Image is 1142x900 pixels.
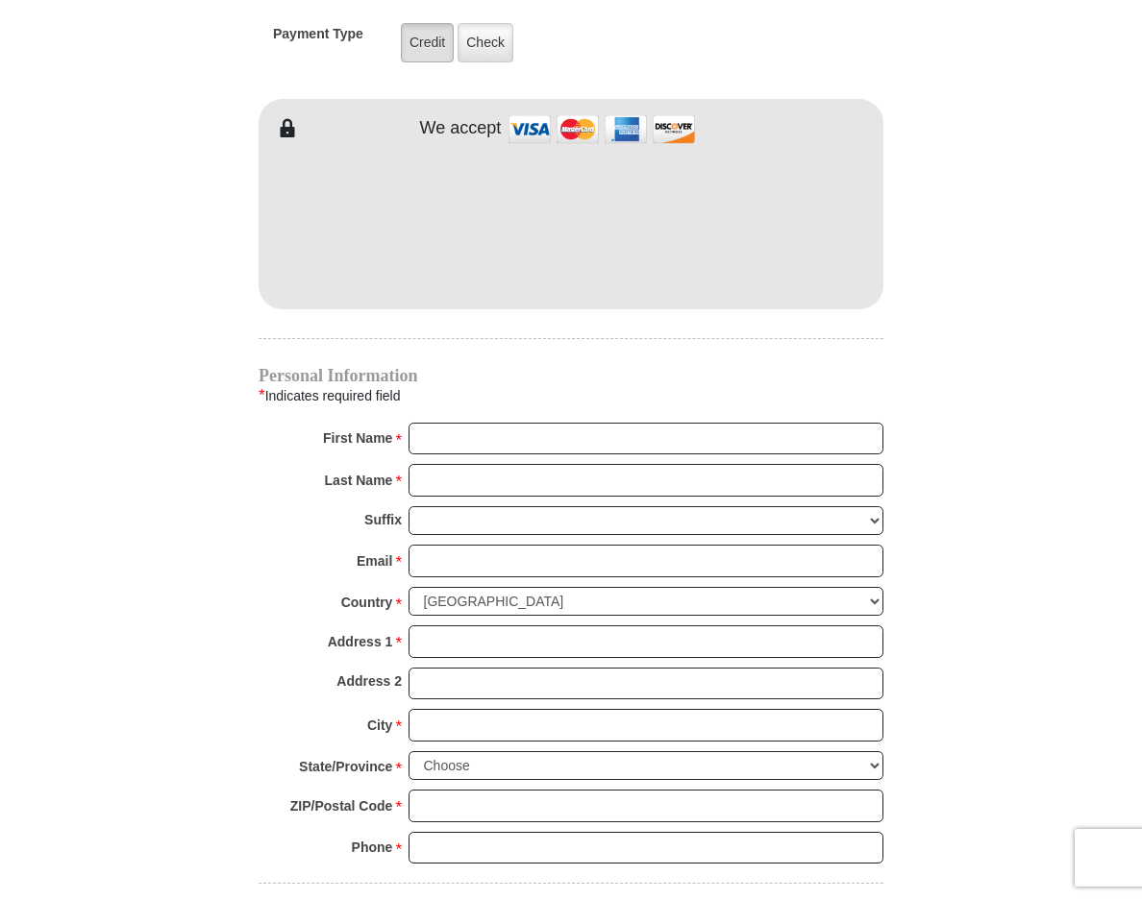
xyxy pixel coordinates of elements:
img: credit cards accepted [506,109,698,150]
strong: Last Name [325,467,393,494]
strong: ZIP/Postal Code [290,792,393,819]
h4: We accept [420,118,502,139]
div: Indicates required field [259,383,883,408]
label: Credit [401,23,454,62]
strong: City [367,712,392,739]
strong: Country [341,589,393,616]
strong: Email [357,547,392,574]
strong: Phone [352,834,393,861]
strong: Suffix [364,506,402,533]
strong: State/Province [299,753,392,780]
strong: Address 1 [328,628,393,655]
h4: Personal Information [259,368,883,383]
strong: First Name [323,425,392,451]
strong: Address 2 [336,668,402,694]
label: Check [458,23,513,62]
h5: Payment Type [273,26,363,52]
